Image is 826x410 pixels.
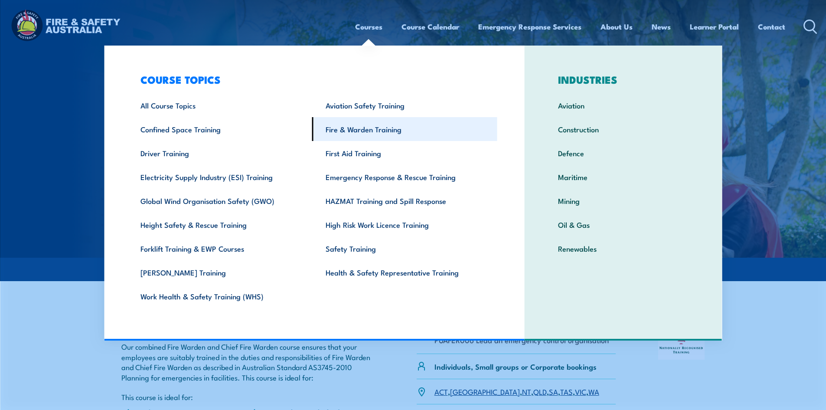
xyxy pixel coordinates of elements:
[312,236,497,260] a: Safety Training
[127,93,312,117] a: All Course Topics
[478,15,581,38] a: Emergency Response Services
[588,386,599,397] a: WA
[312,260,497,284] a: Health & Safety Representative Training
[434,361,597,371] p: Individuals, Small groups or Corporate bookings
[601,15,633,38] a: About Us
[545,93,702,117] a: Aviation
[127,213,312,236] a: Height Safety & Rescue Training
[549,386,558,397] a: SA
[545,73,702,85] h3: INDUSTRIES
[127,73,497,85] h3: COURSE TOPICS
[545,213,702,236] a: Oil & Gas
[312,141,497,165] a: First Aid Training
[127,165,312,189] a: Electricity Supply Industry (ESI) Training
[533,386,547,397] a: QLD
[127,284,312,308] a: Work Health & Safety Training (WHS)
[121,341,375,382] p: Our combined Fire Warden and Chief Fire Warden course ensures that your employees are suitably tr...
[121,392,375,402] p: This course is ideal for:
[355,15,382,38] a: Courses
[545,117,702,141] a: Construction
[312,165,497,189] a: Emergency Response & Rescue Training
[312,189,497,213] a: HAZMAT Training and Spill Response
[450,386,520,397] a: [GEOGRAPHIC_DATA]
[402,15,459,38] a: Course Calendar
[758,15,785,38] a: Contact
[127,236,312,260] a: Forklift Training & EWP Courses
[434,386,448,397] a: ACT
[312,213,497,236] a: High Risk Work Licence Training
[560,386,573,397] a: TAS
[127,117,312,141] a: Confined Space Training
[312,117,497,141] a: Fire & Warden Training
[652,15,671,38] a: News
[127,141,312,165] a: Driver Training
[545,141,702,165] a: Defence
[434,387,599,397] p: , , , , , , ,
[127,260,312,284] a: [PERSON_NAME] Training
[522,386,531,397] a: NT
[312,93,497,117] a: Aviation Safety Training
[434,335,616,345] li: PUAFER006 Lead an emergency control organisation
[545,165,702,189] a: Maritime
[545,189,702,213] a: Mining
[690,15,739,38] a: Learner Portal
[127,189,312,213] a: Global Wind Organisation Safety (GWO)
[545,236,702,260] a: Renewables
[575,386,586,397] a: VIC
